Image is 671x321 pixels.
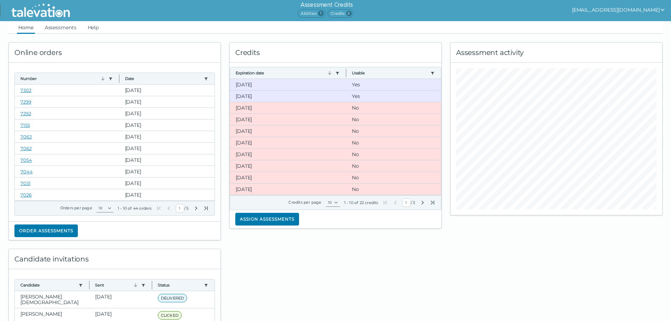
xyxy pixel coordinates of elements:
button: Column resize handle [344,65,348,80]
clr-dg-cell: No [346,125,441,137]
clr-dg-cell: [PERSON_NAME][DEMOGRAPHIC_DATA] [15,291,89,308]
img: Talevation_Logo_Transparent_white.png [8,2,73,19]
a: Home [17,21,35,34]
clr-dg-cell: [DATE] [119,85,215,96]
span: Credits [328,9,353,18]
a: 7054 [20,157,32,163]
clr-dg-cell: [DATE] [230,184,346,195]
a: 7063 [20,134,32,140]
clr-dg-cell: [DATE] [119,166,215,177]
button: Previous Page [166,205,172,211]
div: Assessment activity [451,43,662,63]
button: First Page [383,200,388,205]
button: Expiration date [236,70,333,76]
button: Number [20,76,106,81]
input: Current Page [402,198,411,207]
a: 7292 [20,111,31,116]
clr-dg-cell: [DATE] [119,154,215,166]
button: Last Page [430,200,435,205]
clr-dg-cell: [DATE] [119,131,215,142]
clr-dg-cell: [DATE] [119,96,215,107]
span: 2 [346,11,352,16]
a: 7302 [20,87,31,93]
div: Online orders [9,43,220,63]
div: Credits [230,43,441,63]
clr-dg-cell: [DATE] [230,102,346,113]
clr-dg-cell: Yes [346,91,441,102]
button: First Page [156,205,162,211]
clr-dg-cell: [DATE] [89,291,152,308]
a: 7044 [20,169,33,174]
clr-dg-cell: [DATE] [230,160,346,172]
label: Orders per page [60,205,92,210]
label: Credits per page [288,200,321,205]
span: DELIVERED [158,294,187,302]
a: 7299 [20,99,31,105]
button: Date [125,76,201,81]
h6: Assessment Credits [298,1,355,9]
clr-dg-cell: [DATE] [230,91,346,102]
clr-dg-cell: No [346,137,441,148]
span: 1 [318,11,324,16]
clr-dg-cell: [DATE] [230,125,346,137]
a: 7031 [20,180,31,186]
clr-dg-cell: [DATE] [230,149,346,160]
button: show user actions [572,6,665,14]
a: 7155 [20,122,30,128]
clr-dg-cell: [DATE] [119,178,215,189]
button: Previous Page [392,200,398,205]
clr-dg-cell: [DATE] [119,143,215,154]
clr-dg-cell: [DATE] [230,137,346,148]
a: Help [86,21,100,34]
clr-dg-cell: No [346,149,441,160]
button: Assign assessments [235,213,299,226]
button: Status [158,282,201,288]
div: / [383,198,435,207]
button: Column resize handle [87,277,92,292]
span: CLICKED [158,311,182,320]
button: Next Page [420,200,425,205]
div: Candidate invitations [9,249,220,269]
button: Column resize handle [150,277,154,292]
a: 7062 [20,146,32,151]
button: Column resize handle [117,71,122,86]
clr-dg-cell: No [346,114,441,125]
button: Last Page [203,205,209,211]
clr-dg-cell: No [346,102,441,113]
span: Total Pages [186,205,189,211]
button: Order assessments [14,224,78,237]
clr-dg-cell: [DATE] [119,119,215,131]
clr-dg-cell: [DATE] [119,189,215,200]
span: Total Pages [412,200,416,205]
button: Candidate [20,282,76,288]
button: Sent [95,282,138,288]
clr-dg-cell: Yes [346,79,441,90]
button: Usable [352,70,428,76]
div: 1 - 10 of 44 orders [118,205,152,211]
clr-dg-cell: No [346,160,441,172]
clr-dg-cell: No [346,184,441,195]
a: Assessments [43,21,78,34]
clr-dg-cell: [DATE] [230,114,346,125]
div: 1 - 10 of 22 credits [344,200,378,205]
span: Abilities [298,9,325,18]
clr-dg-cell: [DATE] [230,79,346,90]
clr-dg-cell: [DATE] [119,108,215,119]
a: 7026 [20,192,32,198]
clr-dg-cell: [DATE] [230,172,346,183]
div: / [156,204,209,212]
clr-dg-cell: No [346,172,441,183]
input: Current Page [176,204,184,212]
button: Next Page [193,205,199,211]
